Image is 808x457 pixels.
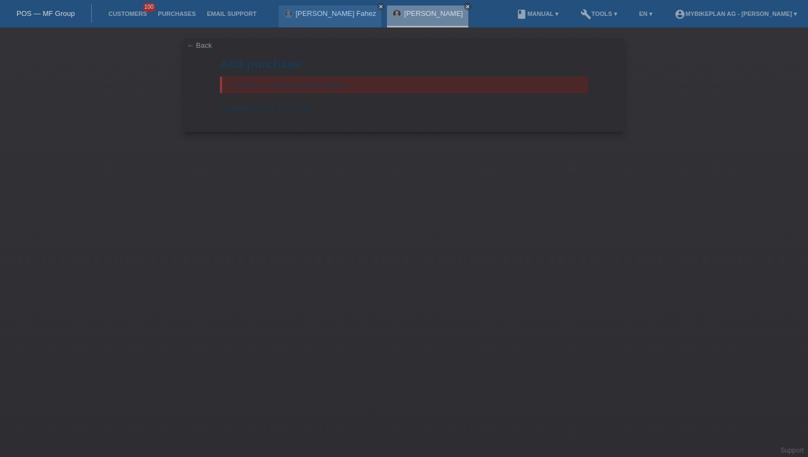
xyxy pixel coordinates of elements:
a: Purchases [152,10,201,17]
a: Customers [103,10,152,17]
i: close [378,4,384,9]
a: EN ▾ [634,10,658,17]
a: [PERSON_NAME] [404,9,463,18]
div: Customer is not found at this address. [220,76,588,93]
i: build [580,9,591,20]
a: close [377,3,385,10]
i: close [465,4,471,9]
h1: Add purchase [220,57,588,71]
span: 100 [143,3,156,12]
a: close [464,3,472,10]
a: Support [781,447,804,454]
a: [PERSON_NAME] Fahez [296,9,377,18]
i: account_circle [674,9,685,20]
a: POS — MF Group [16,9,75,18]
i: book [516,9,527,20]
a: account_circleMybikeplan AG - [PERSON_NAME] ▾ [669,10,803,17]
span: CHF 0.00 [279,104,309,113]
a: Email Support [201,10,262,17]
a: bookManual ▾ [511,10,564,17]
a: buildTools ▾ [575,10,623,17]
a: ← Back [187,41,212,49]
span: Available amount: [220,104,276,113]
